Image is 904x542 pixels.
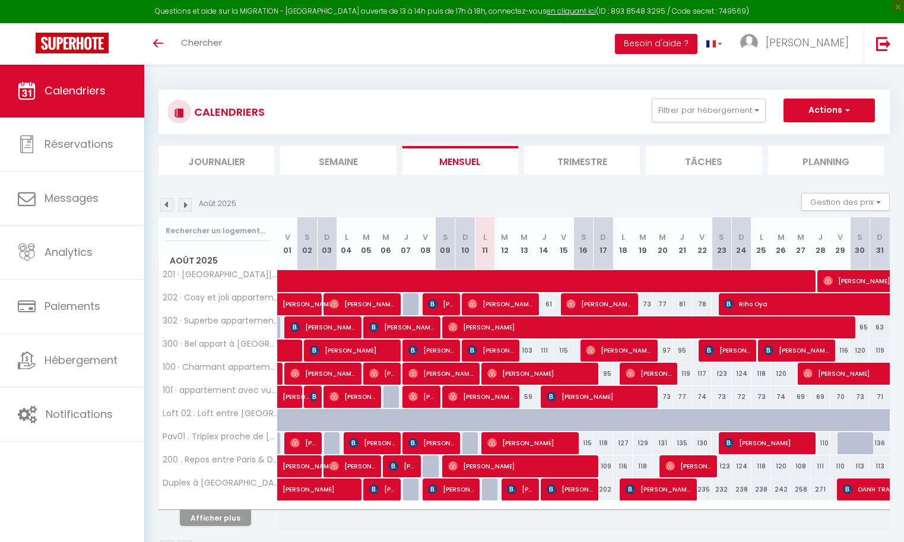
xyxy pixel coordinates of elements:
th: 17 [594,217,613,270]
abbr: M [778,232,785,243]
div: 118 [751,363,771,385]
th: 21 [673,217,692,270]
div: 116 [613,455,633,477]
abbr: S [581,232,586,243]
div: 258 [791,478,810,500]
span: 300 · Bel appart à [GEOGRAPHIC_DATA] [161,340,280,348]
div: 97 [653,340,673,362]
span: Analytics [45,245,93,259]
div: 95 [673,340,692,362]
button: Actions [784,99,875,122]
div: 131 [653,432,673,454]
span: [PERSON_NAME] [408,362,474,385]
span: Notifications [46,407,113,421]
span: [PERSON_NAME] [766,35,849,50]
span: [PERSON_NAME] [586,339,651,362]
abbr: J [542,232,547,243]
div: 202 [594,478,613,500]
div: 242 [771,478,791,500]
img: logout [876,36,891,51]
span: [PERSON_NAME] [290,316,356,338]
th: 24 [732,217,751,270]
div: 73 [850,386,870,408]
abbr: V [423,232,428,243]
div: 111 [534,340,554,362]
abbr: V [561,232,566,243]
span: [PERSON_NAME] [626,362,671,385]
div: 118 [751,455,771,477]
div: 69 [811,386,830,408]
div: 110 [830,455,850,477]
th: 29 [830,217,850,270]
abbr: S [719,232,724,243]
span: [PERSON_NAME] [448,455,592,477]
div: 65 [850,316,870,338]
th: 25 [751,217,771,270]
span: [PERSON_NAME] [PERSON_NAME] [369,478,395,500]
span: [PERSON_NAME] [428,478,474,500]
div: 119 [870,340,890,362]
span: Réservations [45,137,113,151]
th: 08 [415,217,435,270]
div: 73 [712,386,731,408]
abbr: M [521,232,528,243]
span: Août 2025 [159,252,277,270]
div: 73 [633,293,652,315]
img: ... [740,34,758,52]
div: 78 [692,293,712,315]
div: 74 [771,386,791,408]
th: 23 [712,217,731,270]
div: 119 [673,363,692,385]
div: 120 [771,455,791,477]
th: 30 [850,217,870,270]
abbr: V [838,232,843,243]
span: [PERSON_NAME] [448,316,846,338]
h3: CALENDRIERS [191,99,265,125]
a: [PERSON_NAME] [278,455,297,478]
span: [PERSON_NAME] [665,455,711,477]
div: 235 [692,478,712,500]
span: [PERSON_NAME] [547,478,592,500]
th: 03 [317,217,337,270]
th: 15 [554,217,573,270]
li: Semaine [280,146,396,175]
span: 201 · [GEOGRAPHIC_DATA][PERSON_NAME] face au [GEOGRAPHIC_DATA] [161,270,280,279]
li: Tâches [646,146,762,175]
th: 01 [278,217,297,270]
div: 109 [594,455,613,477]
span: [PERSON_NAME] [329,455,375,477]
div: 113 [870,455,890,477]
span: 100 · Charmant appartement à [GEOGRAPHIC_DATA] [161,363,280,372]
span: [PERSON_NAME] [468,339,513,362]
span: Loft 02 . Loft entre [GEOGRAPHIC_DATA] et Disney [161,409,280,418]
th: 31 [870,217,890,270]
span: [PERSON_NAME] [283,449,337,471]
span: Hébergement [45,353,118,367]
a: ... [PERSON_NAME] [731,23,864,65]
button: Gestion des prix [801,193,890,211]
div: 130 [692,432,712,454]
button: Afficher plus [180,510,251,526]
span: [PERSON_NAME] [PERSON_NAME] [507,478,533,500]
div: 70 [830,386,850,408]
span: Duplex à [GEOGRAPHIC_DATA] [161,478,280,487]
span: [PERSON_NAME] [PERSON_NAME] Anak [PERSON_NAME] [369,316,434,338]
div: 63 [870,316,890,338]
span: [PERSON_NAME] [408,339,454,362]
div: 124 [732,455,751,477]
div: 232 [712,478,731,500]
div: 77 [653,293,673,315]
div: 118 [594,432,613,454]
div: 95 [594,363,613,385]
div: 124 [732,363,751,385]
abbr: L [483,232,487,243]
span: [PERSON_NAME] [724,432,809,454]
a: en cliquant ici [547,6,596,16]
abbr: S [443,232,448,243]
th: 18 [613,217,633,270]
span: 200 . Repos entre Paris & Disney [161,455,280,464]
div: 238 [732,478,751,500]
th: 04 [337,217,356,270]
abbr: S [857,232,862,243]
div: 73 [653,386,673,408]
